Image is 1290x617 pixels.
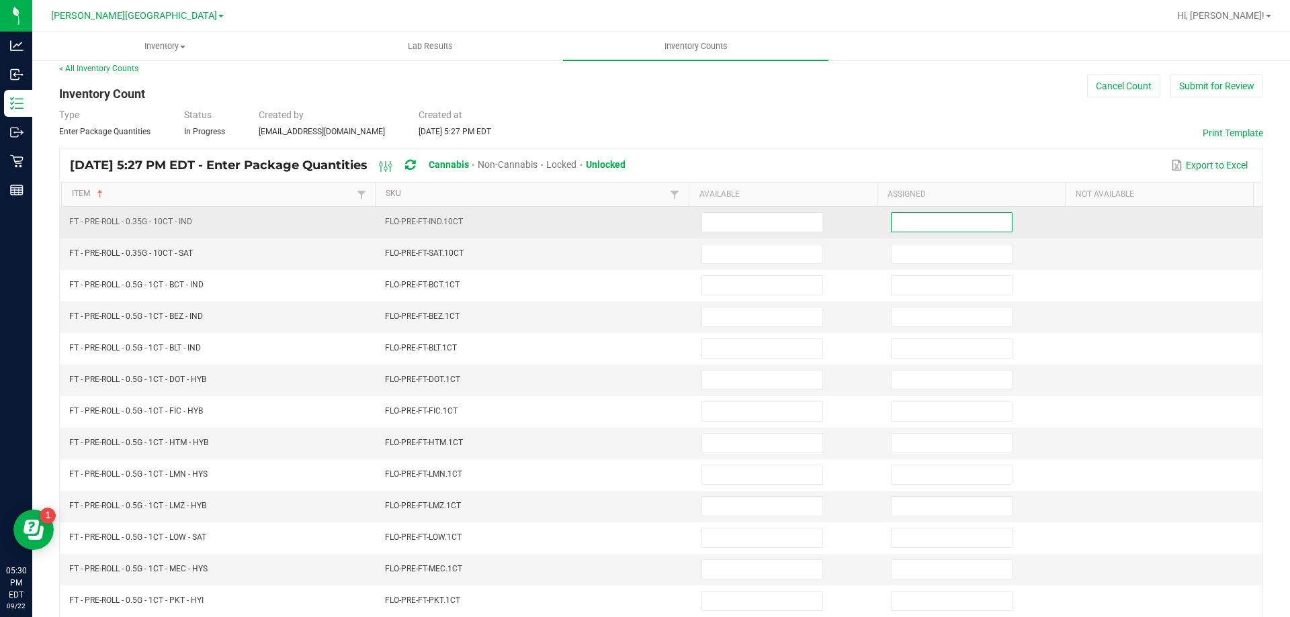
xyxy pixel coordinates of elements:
span: FLO-PRE-FT-HTM.1CT [385,438,463,447]
span: Created at [419,109,462,120]
span: FT - PRE-ROLL - 0.5G - 1CT - DOT - HYB [69,375,206,384]
span: FLO-PRE-FT-LMZ.1CT [385,501,461,510]
span: FLO-PRE-FT-SAT.10CT [385,248,464,258]
span: Inventory Count [59,87,145,101]
a: Inventory Counts [563,32,828,60]
a: Filter [353,186,370,203]
inline-svg: Retail [10,154,24,168]
span: In Progress [184,127,225,136]
span: [EMAIL_ADDRESS][DOMAIN_NAME] [259,127,385,136]
span: FLO-PRE-FT-BLT.1CT [385,343,457,352]
div: [DATE] 5:27 PM EDT - Enter Package Quantities [70,153,636,178]
span: FT - PRE-ROLL - 0.5G - 1CT - LMN - HYS [69,469,208,479]
span: Lab Results [390,40,471,52]
button: Submit for Review [1170,75,1263,97]
th: Available [689,183,877,207]
span: [DATE] 5:27 PM EDT [419,127,491,136]
span: FT - PRE-ROLL - 0.5G - 1CT - LMZ - HYB [69,501,206,510]
span: FT - PRE-ROLL - 0.5G - 1CT - HTM - HYB [69,438,208,447]
span: FT - PRE-ROLL - 0.5G - 1CT - PKT - HYI [69,596,204,605]
th: Assigned [877,183,1065,207]
iframe: Resource center unread badge [40,508,56,524]
inline-svg: Inbound [10,68,24,81]
p: 09/22 [6,601,26,611]
span: Inventory Counts [646,40,746,52]
a: ItemSortable [72,189,353,199]
span: FT - PRE-ROLL - 0.5G - 1CT - BCT - IND [69,280,204,289]
button: Export to Excel [1168,154,1251,177]
span: FT - PRE-ROLL - 0.35G - 10CT - IND [69,217,192,226]
a: SKUSortable [386,189,666,199]
a: Inventory [32,32,298,60]
span: FT - PRE-ROLL - 0.5G - 1CT - BLT - IND [69,343,201,352]
span: FLO-PRE-FT-FIC.1CT [385,406,458,416]
button: Cancel Count [1087,75,1160,97]
span: FLO-PRE-FT-LOW.1CT [385,532,462,542]
inline-svg: Inventory [10,97,24,110]
span: Hi, [PERSON_NAME]! [1177,10,1264,21]
span: FT - PRE-ROLL - 0.35G - 10CT - SAT [69,248,193,258]
span: Non-Cannabis [478,159,537,170]
span: Sortable [95,189,105,199]
th: Not Available [1065,183,1253,207]
span: FT - PRE-ROLL - 0.5G - 1CT - LOW - SAT [69,532,206,542]
span: [PERSON_NAME][GEOGRAPHIC_DATA] [51,10,217,21]
span: FLO-PRE-FT-IND.10CT [385,217,463,226]
inline-svg: Analytics [10,39,24,52]
span: Unlocked [586,159,626,170]
iframe: Resource center [13,510,54,550]
p: 05:30 PM EDT [6,565,26,601]
span: Status [184,109,212,120]
span: FLO-PRE-FT-MEC.1CT [385,564,462,573]
a: Lab Results [298,32,563,60]
a: Filter [666,186,683,203]
span: FLO-PRE-FT-BCT.1CT [385,280,460,289]
button: Print Template [1203,126,1263,140]
span: FLO-PRE-FT-BEZ.1CT [385,312,460,321]
span: Cannabis [429,159,469,170]
span: Type [59,109,79,120]
span: FLO-PRE-FT-PKT.1CT [385,596,460,605]
span: Enter Package Quantities [59,127,150,136]
span: FLO-PRE-FT-LMN.1CT [385,469,462,479]
inline-svg: Reports [10,183,24,197]
span: FT - PRE-ROLL - 0.5G - 1CT - MEC - HYS [69,564,208,573]
a: < All Inventory Counts [59,64,138,73]
span: FT - PRE-ROLL - 0.5G - 1CT - FIC - HYB [69,406,203,416]
span: FT - PRE-ROLL - 0.5G - 1CT - BEZ - IND [69,312,203,321]
span: FLO-PRE-FT-DOT.1CT [385,375,460,384]
span: Created by [259,109,304,120]
inline-svg: Outbound [10,126,24,139]
span: Locked [546,159,576,170]
span: Inventory [33,40,297,52]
